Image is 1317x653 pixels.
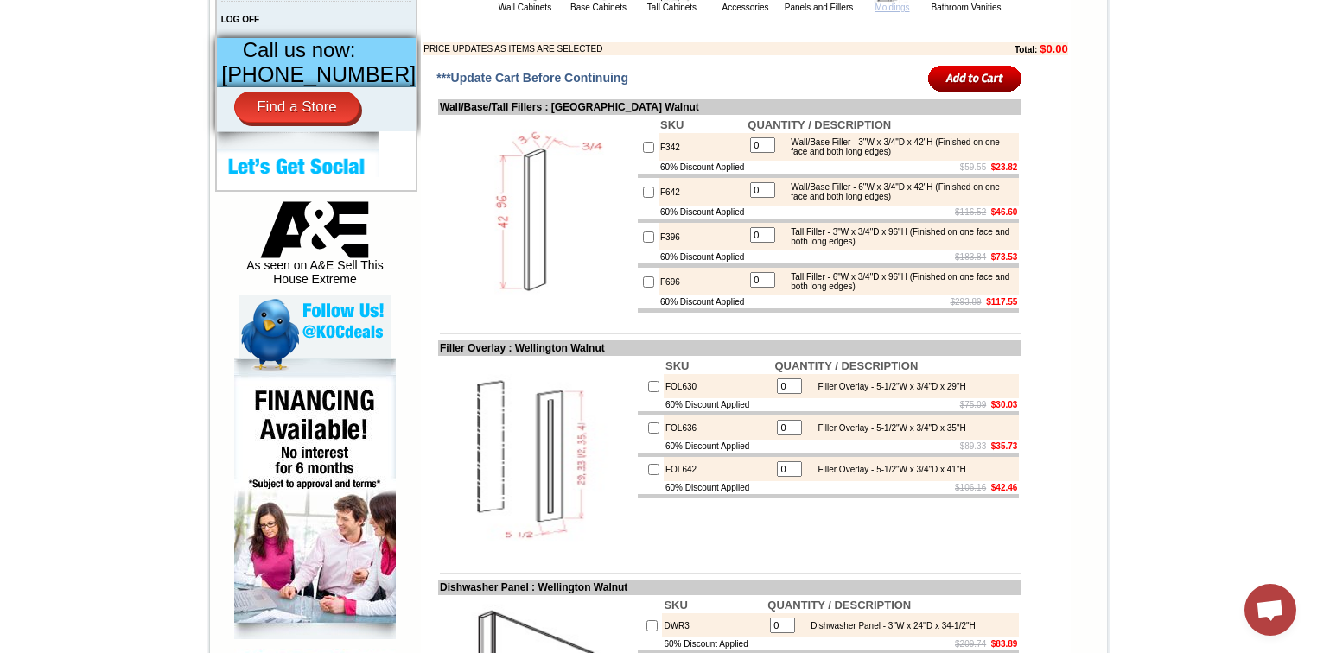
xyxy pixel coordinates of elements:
b: Total: [1015,45,1037,54]
td: 60% Discount Applied [664,398,773,411]
s: $293.89 [951,297,982,307]
td: Filler Overlay : Wellington Walnut [438,340,1021,356]
td: DWR3 [662,613,766,637]
td: Dishwasher Panel : Wellington Walnut [438,580,1021,595]
div: Filler Overlay - 5-1/2"W x 3/4"D x 29"H [809,382,965,391]
b: QUANTITY / DESCRIPTION [774,359,918,372]
span: Call us now: [243,38,356,61]
td: F696 [658,268,746,295]
img: Wall/Base/Tall Fillers [440,117,634,312]
b: $30.03 [991,400,1018,409]
td: FOL642 [664,457,773,481]
span: [PHONE_NUMBER] [221,62,416,86]
td: Beachwood Oak Shaker [272,79,316,98]
s: $75.09 [960,400,987,409]
a: Find a Store [234,92,359,123]
input: Add to Cart [928,64,1022,92]
td: 60% Discount Applied [658,206,746,219]
b: $23.82 [991,162,1018,172]
a: Tall Cabinets [647,3,697,12]
td: 60% Discount Applied [658,250,746,263]
img: spacer.gif [270,48,272,49]
div: Filler Overlay - 5-1/2"W x 3/4"D x 41"H [809,465,965,474]
b: QUANTITY / DESCRIPTION [748,118,891,131]
img: spacer.gif [316,48,319,49]
a: Wall Cabinets [499,3,551,12]
div: Wall/Base Filler - 3"W x 3/4"D x 42"H (Finished on one face and both long edges) [782,137,1015,156]
img: spacer.gif [169,48,171,49]
a: Moldings [875,3,909,12]
a: Base Cabinets [570,3,627,12]
s: $116.52 [955,207,986,217]
div: Filler Overlay - 5-1/2"W x 3/4"D x 35"H [809,423,965,433]
b: $83.89 [991,639,1018,649]
b: SKU [660,118,684,131]
s: $106.16 [955,483,986,492]
td: 60% Discount Applied [664,440,773,453]
td: Wall/Base/Tall Fillers : [GEOGRAPHIC_DATA] Walnut [438,99,1021,115]
div: Open chat [1244,584,1296,636]
a: LOG OFF [221,15,259,24]
td: Baycreek Gray [226,79,270,96]
b: $73.53 [991,252,1018,262]
img: Filler Overlay [440,358,634,552]
td: F642 [658,178,746,206]
div: As seen on A&E Sell This House Extreme [239,201,391,295]
td: FOL630 [664,374,773,398]
a: Bathroom Vanities [932,3,1002,12]
span: ***Update Cart Before Continuing [436,71,628,85]
b: QUANTITY / DESCRIPTION [767,599,911,612]
td: F396 [658,223,746,250]
a: Accessories [722,3,769,12]
b: $117.55 [986,297,1017,307]
td: [PERSON_NAME] White Shaker [171,79,224,98]
div: Dishwasher Panel - 3"W x 24''D x 34-1/2"H [802,621,975,631]
div: Tall Filler - 3"W x 3/4"D x 96"H (Finished on one face and both long edges) [782,227,1015,246]
s: $59.55 [960,162,987,172]
td: 60% Discount Applied [664,481,773,494]
td: [PERSON_NAME] Yellow Walnut [116,79,169,98]
b: $0.00 [1040,42,1068,55]
td: 60% Discount Applied [658,161,746,174]
div: Tall Filler - 6"W x 3/4"D x 96"H (Finished on one face and both long edges) [782,272,1015,291]
s: $183.84 [955,252,986,262]
img: spacer.gif [223,48,226,49]
s: $209.74 [955,639,986,649]
img: spacer.gif [67,48,69,49]
td: 60% Discount Applied [658,295,746,308]
s: $89.33 [960,441,987,451]
img: spacer.gif [113,48,116,49]
b: SKU [665,359,689,372]
td: PRICE UPDATES AS ITEMS ARE SELECTED [423,42,919,55]
b: $46.60 [991,207,1018,217]
td: F342 [658,133,746,161]
a: Panels and Fillers [785,3,853,12]
b: SKU [664,599,687,612]
td: FOL636 [664,415,773,440]
td: 60% Discount Applied [662,637,766,650]
div: Wall/Base Filler - 6"W x 3/4"D x 42"H (Finished on one face and both long edges) [782,182,1015,201]
b: $35.73 [991,441,1018,451]
td: Bellmonte Maple [319,79,363,96]
b: $42.46 [991,483,1018,492]
td: Alabaster Shaker [69,79,113,96]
